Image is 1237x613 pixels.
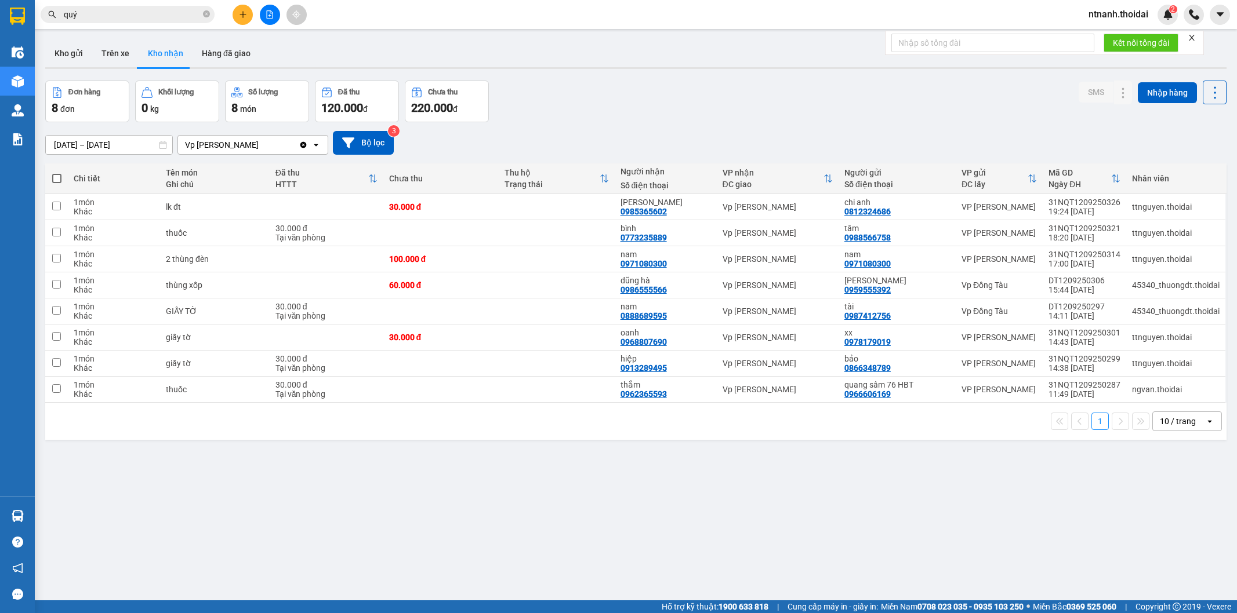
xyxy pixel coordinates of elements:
[621,311,667,320] div: 0888689595
[275,389,378,399] div: Tại văn phòng
[1132,174,1220,183] div: Nhân viên
[621,181,711,190] div: Số điện thoại
[231,101,238,115] span: 8
[1033,600,1116,613] span: Miền Bắc
[723,168,824,177] div: VP nhận
[203,10,210,17] span: close-circle
[166,333,264,342] div: giấy tờ
[92,39,139,67] button: Trên xe
[1132,228,1220,238] div: ttnguyen.thoidai
[315,81,399,122] button: Đã thu120.000đ
[1132,333,1220,342] div: ttnguyen.thoidai
[233,5,253,25] button: plus
[333,131,394,155] button: Bộ lọc
[52,101,58,115] span: 8
[917,602,1024,611] strong: 0708 023 035 - 0935 103 250
[723,202,833,211] div: Vp [PERSON_NAME]
[266,10,274,19] span: file-add
[844,354,950,363] div: bảo
[74,337,154,346] div: Khác
[723,228,833,238] div: Vp [PERSON_NAME]
[1132,385,1220,394] div: ngvan.thoidai
[286,5,307,25] button: aim
[1132,280,1220,290] div: 45340_thuongdt.thoidai
[453,104,458,114] span: đ
[962,228,1037,238] div: VP [PERSON_NAME]
[64,8,201,21] input: Tìm tên, số ĐT hoặc mã đơn
[74,276,154,285] div: 1 món
[1160,415,1196,427] div: 10 / trang
[621,259,667,268] div: 0971080300
[74,285,154,294] div: Khác
[275,233,378,242] div: Tại văn phòng
[292,10,300,19] span: aim
[1079,7,1158,21] span: ntnanh.thoidai
[1049,354,1120,363] div: 31NQT1209250299
[74,328,154,337] div: 1 món
[844,380,950,389] div: quang sâm 76 HBT
[717,163,839,194] th: Toggle SortBy
[1049,302,1120,311] div: DT1209250297
[270,163,383,194] th: Toggle SortBy
[621,198,711,207] div: ngô mạnh
[844,259,891,268] div: 0971080300
[1215,9,1225,20] span: caret-down
[405,81,489,122] button: Chưa thu220.000đ
[844,302,950,311] div: tài
[844,389,891,399] div: 0966606169
[74,363,154,373] div: Khác
[621,167,711,176] div: Người nhận
[68,88,100,96] div: Đơn hàng
[74,250,154,259] div: 1 món
[135,81,219,122] button: Khối lượng0kg
[1132,202,1220,211] div: ttnguyen.thoidai
[962,254,1037,264] div: VP [PERSON_NAME]
[962,280,1037,290] div: Vp Đồng Tàu
[150,104,159,114] span: kg
[1049,285,1120,294] div: 15:44 [DATE]
[1173,603,1181,611] span: copyright
[1205,417,1214,426] svg: open
[74,233,154,242] div: Khác
[1049,233,1120,242] div: 18:20 [DATE]
[12,104,24,116] img: warehouse-icon
[338,88,360,96] div: Đã thu
[74,207,154,216] div: Khác
[844,233,891,242] div: 0988566758
[389,254,494,264] div: 100.000 đ
[388,125,400,137] sup: 3
[260,139,261,151] input: Selected Vp Lê Hoàn.
[621,363,667,373] div: 0913289495
[74,198,154,207] div: 1 món
[74,174,154,183] div: Chi tiết
[1066,602,1116,611] strong: 0369 525 060
[1104,34,1178,52] button: Kết nối tổng đài
[621,354,711,363] div: hiệp
[844,337,891,346] div: 0978179019
[60,104,75,114] span: đơn
[275,380,378,389] div: 30.000 đ
[1049,259,1120,268] div: 17:00 [DATE]
[240,104,256,114] span: món
[1049,328,1120,337] div: 31NQT1209250301
[1049,180,1111,189] div: Ngày ĐH
[1171,5,1175,13] span: 2
[389,174,494,183] div: Chưa thu
[844,363,891,373] div: 0866348789
[12,589,23,600] span: message
[1132,306,1220,316] div: 45340_thuongdt.thoidai
[12,537,23,548] span: question-circle
[844,311,891,320] div: 0987412756
[12,510,24,522] img: warehouse-icon
[962,333,1037,342] div: VP [PERSON_NAME]
[723,180,824,189] div: ĐC giao
[389,333,494,342] div: 30.000 đ
[962,180,1028,189] div: ĐC lấy
[1049,224,1120,233] div: 31NQT1209250321
[1049,198,1120,207] div: 31NQT1209250326
[1049,389,1120,399] div: 11:49 [DATE]
[962,306,1037,316] div: Vp Đồng Tàu
[891,34,1094,52] input: Nhập số tổng đài
[275,363,378,373] div: Tại văn phòng
[844,180,950,189] div: Số điện thoại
